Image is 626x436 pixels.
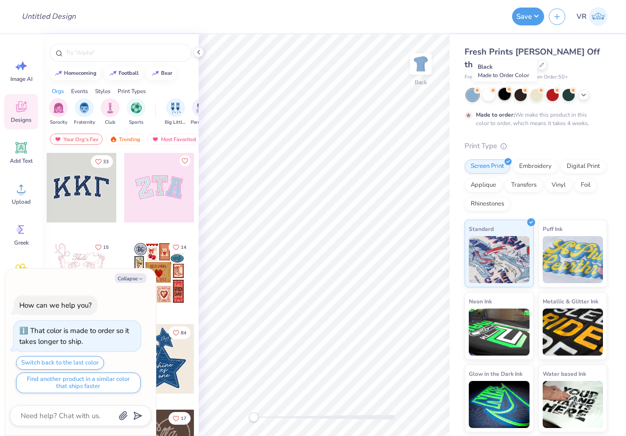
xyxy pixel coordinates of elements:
img: Metallic & Glitter Ink [543,309,603,356]
span: VR [577,11,586,22]
span: Standard [469,224,494,234]
img: trend_line.gif [55,71,62,76]
div: Most Favorited [147,134,201,145]
button: Collapse [115,273,146,283]
span: 14 [181,245,186,250]
a: VR [572,7,612,26]
button: football [104,66,143,80]
button: filter button [49,98,68,126]
img: Big Little Reveal Image [170,103,181,113]
span: Minimum Order: 50 + [521,73,568,81]
button: homecoming [49,66,101,80]
img: Parent's Weekend Image [196,103,207,113]
img: trend_line.gif [152,71,159,76]
span: Greek [14,239,29,246]
button: Like [179,155,191,166]
button: filter button [191,98,212,126]
div: filter for Fraternity [74,98,95,126]
div: filter for Club [101,98,120,126]
div: Back [415,78,427,87]
span: Glow in the Dark Ink [469,369,522,379]
span: Parent's Weekend [191,119,212,126]
button: Like [91,155,113,168]
span: 84 [181,331,186,335]
div: Print Types [118,87,146,95]
div: filter for Parent's Weekend [191,98,212,126]
span: Fresh Prints [465,73,492,81]
span: Neon Ink [469,296,492,306]
img: Standard [469,236,530,283]
button: Like [169,241,191,254]
span: Sorority [50,119,67,126]
div: Styles [95,87,111,95]
button: Switch back to the last color [16,356,104,370]
div: How can we help you? [19,301,92,310]
img: trend_line.gif [109,71,117,76]
img: Sorority Image [53,103,64,113]
img: Val Rhey Lodueta [589,7,608,26]
div: homecoming [64,71,96,76]
span: 17 [181,416,186,421]
span: Upload [12,198,31,206]
img: Neon Ink [469,309,530,356]
span: Add Text [10,157,32,165]
span: Image AI [10,75,32,83]
button: filter button [127,98,145,126]
span: Fresh Prints [PERSON_NAME] Off the Shoulder Top [465,46,600,70]
button: filter button [101,98,120,126]
div: Your Org's Fav [50,134,103,145]
img: trending.gif [110,136,117,143]
button: Find another product in a similar color that ships faster [16,373,141,393]
img: Club Image [105,103,115,113]
span: Fraternity [74,119,95,126]
div: Trending [105,134,144,145]
button: Save [512,8,544,25]
span: 15 [103,245,109,250]
img: most_fav.gif [54,136,62,143]
span: Metallic & Glitter Ink [543,296,598,306]
div: Digital Print [561,159,606,174]
img: most_fav.gif [152,136,159,143]
button: filter button [74,98,95,126]
div: Rhinestones [465,197,510,211]
img: Fraternity Image [79,103,89,113]
div: Vinyl [546,178,572,192]
div: Black [473,60,538,82]
img: Water based Ink [543,381,603,428]
button: Like [169,412,191,425]
div: filter for Sorority [49,98,68,126]
span: Designs [11,116,32,124]
button: Like [169,326,191,339]
span: Made to Order Color [478,71,529,79]
strong: Made to order: [476,111,515,119]
button: bear [146,66,177,80]
img: Glow in the Dark Ink [469,381,530,428]
div: bear [161,71,172,76]
span: Water based Ink [543,369,586,379]
div: That color is made to order so it takes longer to ship. [19,326,129,346]
img: Sports Image [131,103,142,113]
div: filter for Big Little Reveal [165,98,186,126]
div: Transfers [505,178,543,192]
img: Back [411,55,430,73]
div: Print Type [465,141,607,151]
button: filter button [165,98,186,126]
div: Orgs [52,87,64,95]
button: Like [91,241,113,254]
div: Embroidery [513,159,558,174]
div: Foil [575,178,597,192]
div: Applique [465,178,502,192]
span: Club [105,119,115,126]
span: Big Little Reveal [165,119,186,126]
input: Untitled Design [14,7,83,26]
img: Puff Ink [543,236,603,283]
div: We make this product in this color to order, which means it takes 4 weeks. [476,111,592,127]
div: Screen Print [465,159,510,174]
input: Try "Alpha" [65,48,185,57]
div: filter for Sports [127,98,145,126]
div: Accessibility label [249,412,258,422]
span: 33 [103,159,109,164]
div: football [119,71,139,76]
span: Puff Ink [543,224,562,234]
span: Sports [129,119,144,126]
